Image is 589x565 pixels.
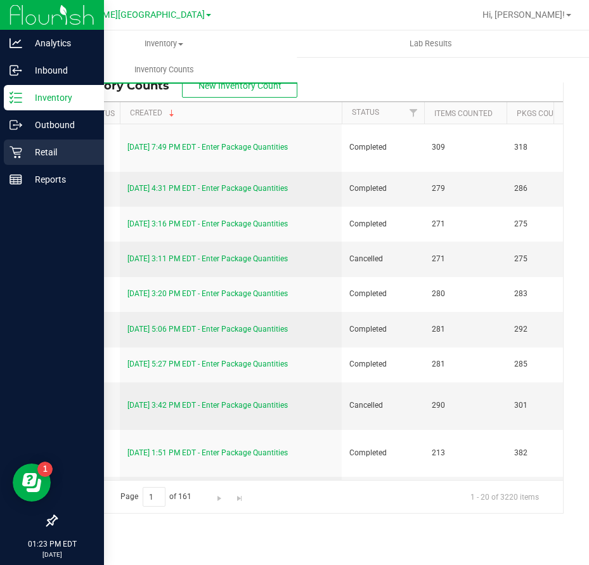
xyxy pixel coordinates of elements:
[432,253,499,265] span: 271
[432,399,499,412] span: 290
[10,173,22,186] inline-svg: Reports
[517,109,573,118] a: Pkgs Counted
[349,183,417,195] span: Completed
[514,183,581,195] span: 286
[230,487,249,504] a: Go to the last page
[349,253,417,265] span: Cancelled
[352,108,379,117] a: Status
[432,218,499,230] span: 271
[403,102,424,124] a: Filter
[30,56,297,83] a: Inventory Counts
[297,30,564,57] a: Lab Results
[22,172,98,187] p: Reports
[130,108,177,117] a: Created
[143,487,165,507] input: 1
[22,63,98,78] p: Inbound
[22,90,98,105] p: Inventory
[349,447,417,459] span: Completed
[66,79,182,93] span: Inventory Counts
[10,91,22,104] inline-svg: Inventory
[432,358,499,370] span: 281
[37,462,53,477] iframe: Resource center unread badge
[460,487,549,506] span: 1 - 20 of 3220 items
[432,183,499,195] span: 279
[432,141,499,153] span: 309
[10,37,22,49] inline-svg: Analytics
[432,288,499,300] span: 280
[182,74,297,98] button: New Inventory Count
[13,464,51,502] iframe: Resource center
[10,146,22,159] inline-svg: Retail
[127,360,288,368] a: [DATE] 5:27 PM EDT - Enter Package Quantities
[514,253,581,265] span: 275
[127,289,288,298] a: [DATE] 3:20 PM EDT - Enter Package Quantities
[432,323,499,335] span: 281
[432,447,499,459] span: 213
[6,538,98,550] p: 01:23 PM EDT
[48,10,205,20] span: [PERSON_NAME][GEOGRAPHIC_DATA]
[514,218,581,230] span: 275
[514,141,581,153] span: 318
[117,64,211,75] span: Inventory Counts
[514,447,581,459] span: 382
[22,145,98,160] p: Retail
[514,358,581,370] span: 285
[22,36,98,51] p: Analytics
[210,487,229,504] a: Go to the next page
[198,81,282,91] span: New Inventory Count
[349,218,417,230] span: Completed
[110,487,202,507] span: Page of 161
[349,399,417,412] span: Cancelled
[127,219,288,228] a: [DATE] 3:16 PM EDT - Enter Package Quantities
[127,448,288,457] a: [DATE] 1:51 PM EDT - Enter Package Quantities
[392,38,469,49] span: Lab Results
[30,30,297,57] a: Inventory
[482,10,565,20] span: Hi, [PERSON_NAME]!
[127,325,288,334] a: [DATE] 5:06 PM EDT - Enter Package Quantities
[22,117,98,133] p: Outbound
[10,64,22,77] inline-svg: Inbound
[514,399,581,412] span: 301
[127,254,288,263] a: [DATE] 3:11 PM EDT - Enter Package Quantities
[434,109,493,118] a: Items Counted
[349,323,417,335] span: Completed
[349,358,417,370] span: Completed
[349,288,417,300] span: Completed
[127,143,288,152] a: [DATE] 7:49 PM EDT - Enter Package Quantities
[6,550,98,559] p: [DATE]
[127,401,288,410] a: [DATE] 3:42 PM EDT - Enter Package Quantities
[10,119,22,131] inline-svg: Outbound
[514,323,581,335] span: 292
[349,141,417,153] span: Completed
[31,38,297,49] span: Inventory
[127,184,288,193] a: [DATE] 4:31 PM EDT - Enter Package Quantities
[514,288,581,300] span: 283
